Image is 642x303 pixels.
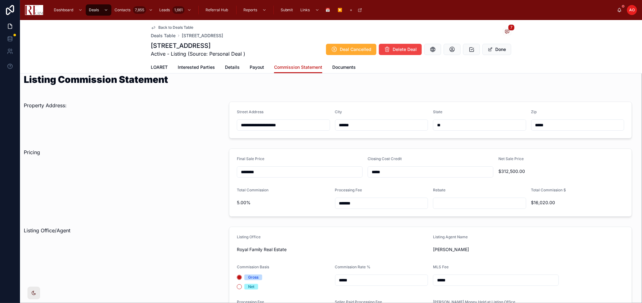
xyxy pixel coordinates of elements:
[498,168,624,174] span: $312,500.00
[332,64,356,70] span: Documents
[151,50,245,58] span: Active - Listing (Source: Personal Deal )
[202,4,232,16] a: Referral Hub
[433,246,624,253] span: [PERSON_NAME]
[133,6,146,14] div: 7,855
[323,4,335,16] a: 📅
[326,8,330,13] span: 📅
[151,64,168,70] span: LOARET
[531,199,624,206] span: $16,020.00
[237,246,428,253] span: Royal Family Real Estate
[368,156,402,161] span: Closing Cost Credit
[350,8,353,13] span: +
[86,4,111,16] a: Deals
[326,44,376,55] button: Deal Cancelled
[332,62,356,74] a: Documents
[274,64,322,70] span: Commission Statement
[433,235,468,239] span: Listing Agent Name
[178,62,215,74] a: Interested Parties
[301,8,310,13] span: Links
[298,4,323,16] a: Links
[379,44,422,55] button: Delete Deal
[151,33,176,39] a: Deals Table
[237,188,268,192] span: Total Commission
[25,5,43,15] img: App logo
[347,4,365,16] a: +
[338,8,343,13] span: ▶️
[250,62,264,74] a: Payout
[433,109,442,114] span: State
[278,4,298,16] a: Submit
[158,25,193,30] span: Back to Deals Table
[182,33,223,39] a: [STREET_ADDRESS]
[237,156,264,161] span: Final Sale Price
[24,149,40,155] span: Pricing
[151,41,245,50] h1: [STREET_ADDRESS]
[248,284,254,290] div: Net
[629,8,635,13] span: AO
[250,64,264,70] span: Payout
[237,109,263,114] span: Street Address
[89,8,99,13] span: Deals
[531,188,566,192] span: Total Commission $
[51,4,86,16] a: Dashboard
[237,235,261,239] span: Listing Office
[24,227,70,234] span: Listing Office/Agent
[335,109,342,114] span: City
[225,62,240,74] a: Details
[243,8,257,13] span: Reports
[151,25,193,30] a: Back to Deals Table
[281,8,293,13] span: Submit
[115,8,130,13] span: Contacts
[433,188,446,192] span: Rebate
[248,275,258,280] div: Gross
[482,44,511,55] button: Done
[24,75,168,84] h1: Listing Commission Statement
[498,156,524,161] span: Net Sale Price
[393,46,417,53] span: Delete Deal
[24,102,67,109] span: Property Address:
[237,265,269,269] span: Commission Basis
[48,3,617,17] div: scrollable content
[225,64,240,70] span: Details
[508,24,515,31] span: 7
[151,62,168,74] a: LOARET
[159,8,170,13] span: Leads
[237,199,330,206] span: 5.00%
[206,8,228,13] span: Referral Hub
[335,188,362,192] span: Processing Fee
[156,4,195,16] a: Leads1,661
[274,62,322,73] a: Commission Statement
[178,64,215,70] span: Interested Parties
[335,265,371,269] span: Commission Rate %
[111,4,156,16] a: Contacts7,855
[335,4,347,16] a: ▶️
[240,4,270,16] a: Reports
[54,8,73,13] span: Dashboard
[503,28,511,36] button: 7
[340,46,371,53] span: Deal Cancelled
[531,109,537,114] span: Zip
[433,265,449,269] span: MLS Fee
[172,6,185,14] div: 1,661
